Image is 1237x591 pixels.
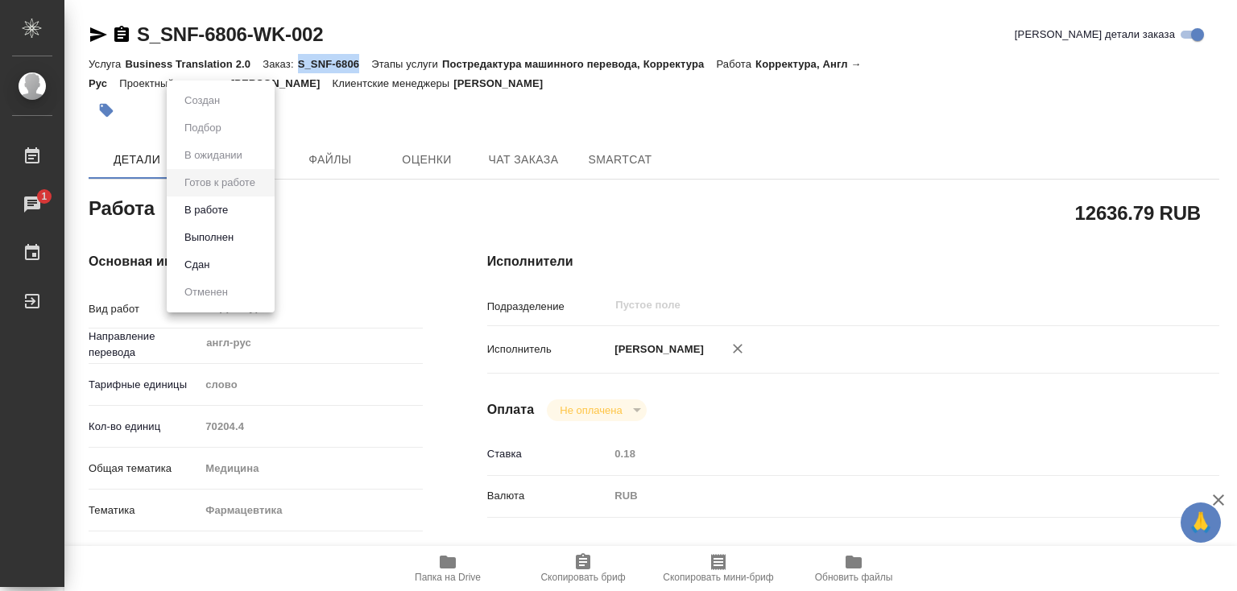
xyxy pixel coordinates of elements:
button: Создан [180,92,225,110]
button: Подбор [180,119,226,137]
button: Отменен [180,283,233,301]
button: Сдан [180,256,214,274]
button: В ожидании [180,147,247,164]
button: Выполнен [180,229,238,246]
button: В работе [180,201,233,219]
button: Готов к работе [180,174,260,192]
